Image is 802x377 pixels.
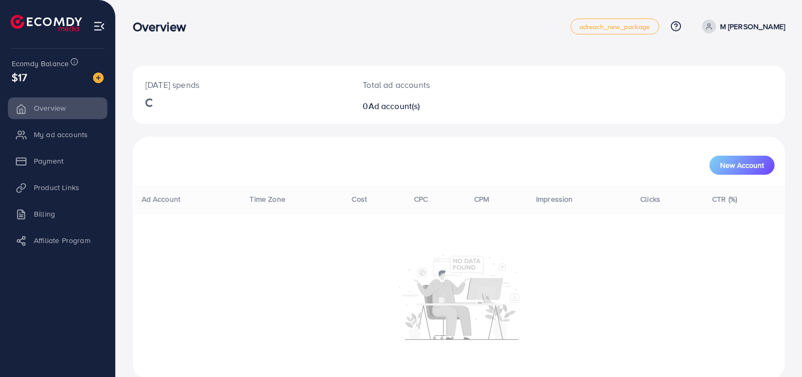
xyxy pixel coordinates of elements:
span: New Account [720,161,764,169]
img: image [93,73,104,83]
h2: 0 [363,101,501,111]
h3: Overview [133,19,195,34]
p: [DATE] spends [145,78,337,91]
span: adreach_new_package [579,23,650,30]
img: menu [93,20,105,32]
a: M [PERSON_NAME] [698,20,785,33]
span: $17 [12,69,27,85]
p: Total ad accounts [363,78,501,91]
p: M [PERSON_NAME] [720,20,785,33]
img: logo [11,15,82,31]
button: New Account [709,156,775,175]
span: Ecomdy Balance [12,58,69,69]
span: Ad account(s) [368,100,420,112]
a: adreach_new_package [570,19,659,34]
